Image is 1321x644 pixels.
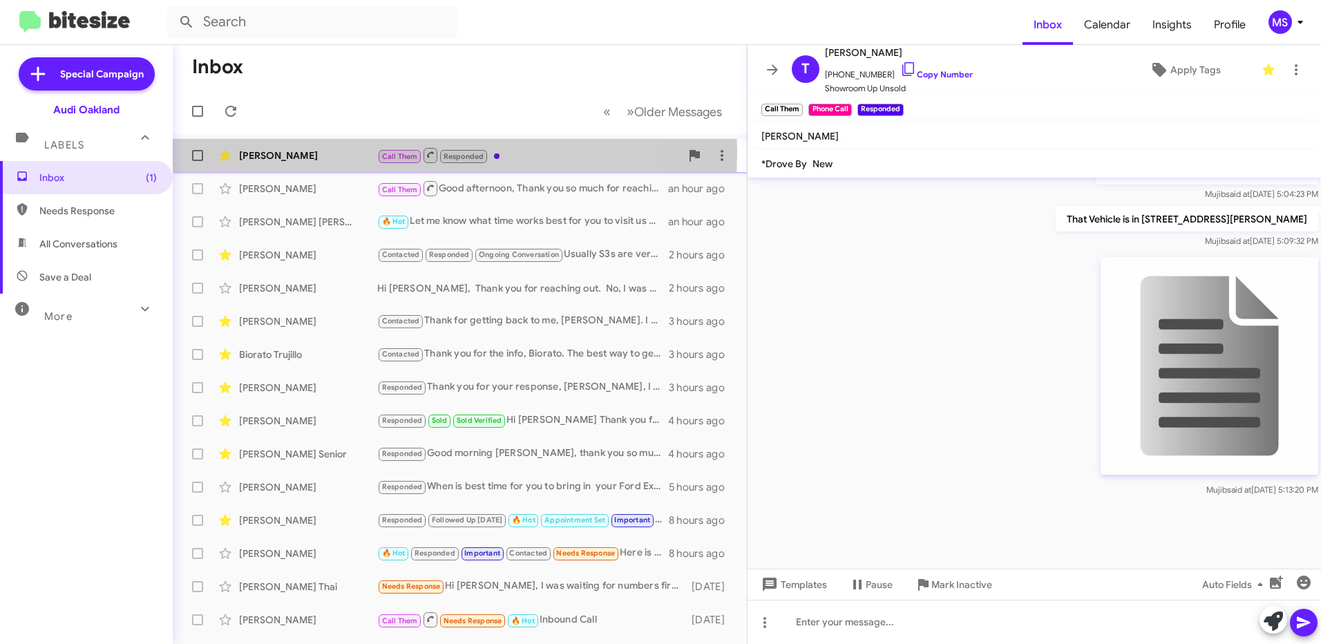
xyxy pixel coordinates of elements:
div: [PERSON_NAME] [239,381,377,395]
div: [PERSON_NAME] [PERSON_NAME] [239,215,377,229]
span: Followed Up [DATE] [432,515,503,524]
h1: Inbox [192,56,243,78]
span: Contacted [509,549,547,558]
button: Previous [595,97,619,126]
a: Inbox [1023,5,1073,45]
span: Responded [382,416,423,425]
span: Contacted [382,250,420,259]
span: 🔥 Hot [511,616,535,625]
span: Labels [44,139,84,151]
div: 4 hours ago [668,447,736,461]
span: Pause [866,572,893,597]
span: Older Messages [634,104,722,120]
div: Hi [PERSON_NAME], Thank you for reaching out. No, I was not here [DATE]. I usually work Sundays, ... [377,281,669,295]
span: 🔥 Hot [382,549,406,558]
div: When is best time for you to bring in your Ford Explorer, this way we can evaluate it for you and... [377,479,669,495]
button: Pause [838,572,904,597]
span: *Drove By [761,158,807,170]
span: Appointment Set [544,515,605,524]
span: Contacted [382,316,420,325]
span: Contacted [382,350,420,359]
span: Call Them [382,152,418,161]
span: [PERSON_NAME] [761,130,839,142]
div: Inbound Call [377,611,685,628]
span: Mark Inactive [931,572,992,597]
div: 3 hours ago [669,314,736,328]
span: All Conversations [39,237,117,251]
div: Biorato Trujillo [239,348,377,361]
span: Mujib [DATE] 5:13:20 PM [1206,484,1318,495]
span: Responded [382,482,423,491]
span: 🔥 Hot [382,217,406,226]
span: [PHONE_NUMBER] [825,61,973,82]
a: Calendar [1073,5,1141,45]
div: 5 hours ago [669,480,736,494]
span: Templates [759,572,827,597]
span: Inbox [39,171,157,184]
div: Let me know what time works best for you to visit us here at [GEOGRAPHIC_DATA]. I’ll make sure ou... [377,214,668,229]
span: Responded [444,152,484,161]
span: Important [464,549,500,558]
div: 3 hours ago [669,348,736,361]
span: said at [1227,484,1251,495]
div: 2 hours ago [669,248,736,262]
span: Save a Deal [39,270,91,284]
div: Thank you for the info, Biorato. The best way to get you the most accurate and highest offer for ... [377,346,669,362]
span: 🔥 Hot [512,515,535,524]
span: T [801,58,810,80]
span: Auto Fields [1202,572,1268,597]
div: [PERSON_NAME] [239,314,377,328]
div: Usually S3s are very well kept, and once people buy them, they tend to hold on to them. Yours wou... [377,247,669,263]
span: Profile [1203,5,1257,45]
small: Responded [857,104,904,116]
span: Responded [382,515,423,524]
div: Hi [PERSON_NAME], I was waiting for numbers first. [377,578,685,594]
div: [PERSON_NAME] [239,248,377,262]
span: New [812,158,833,170]
input: Search [167,6,457,39]
div: Thank you for your response, [PERSON_NAME], I really appreciate it. What day works best for you t... [377,379,669,395]
button: Apply Tags [1114,57,1255,82]
div: Good afternoon, Thank you so much for reaching out, and my apologies for the delayed reply. Let m... [377,180,668,197]
div: 8 hours ago [669,547,736,560]
div: 2 hours ago [669,281,736,295]
span: Responded [382,383,423,392]
span: Call Them [382,616,418,625]
button: Mark Inactive [904,572,1003,597]
a: Special Campaign [19,57,155,91]
span: (1) [146,171,157,184]
div: [PERSON_NAME] [239,547,377,560]
span: Call Them [382,185,418,194]
span: Responded [429,250,470,259]
div: [PERSON_NAME] [239,480,377,494]
div: [PERSON_NAME] [239,513,377,527]
span: Mujib [DATE] 5:09:32 PM [1205,236,1318,246]
div: [DATE] [685,580,736,594]
span: Important [614,515,650,524]
button: Templates [748,572,838,597]
span: Responded [382,449,423,458]
button: Auto Fields [1191,572,1280,597]
span: Ongoing Conversation [479,250,559,259]
div: [PERSON_NAME] Senior [239,447,377,461]
span: Showroom Up Unsold [825,82,973,95]
span: [PERSON_NAME] [825,44,973,61]
nav: Page navigation example [596,97,730,126]
span: Responded [415,549,455,558]
div: 8 hours ago [669,513,736,527]
a: Copy Number [900,69,973,79]
span: Needs Response [444,616,502,625]
span: » [627,103,634,120]
span: Sold [432,416,448,425]
div: Audi Oakland [53,103,120,117]
button: Next [618,97,730,126]
p: That Vehicle is in [STREET_ADDRESS][PERSON_NAME] [1056,207,1318,231]
div: Thank you for the information, Oyebola. I’ll take another look and let you know if there’s any po... [377,512,669,528]
a: Insights [1141,5,1203,45]
span: Sold Verified [457,416,502,425]
span: Mujib [DATE] 5:04:23 PM [1205,189,1318,199]
span: Apply Tags [1170,57,1221,82]
div: [PERSON_NAME] Thai [239,580,377,594]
